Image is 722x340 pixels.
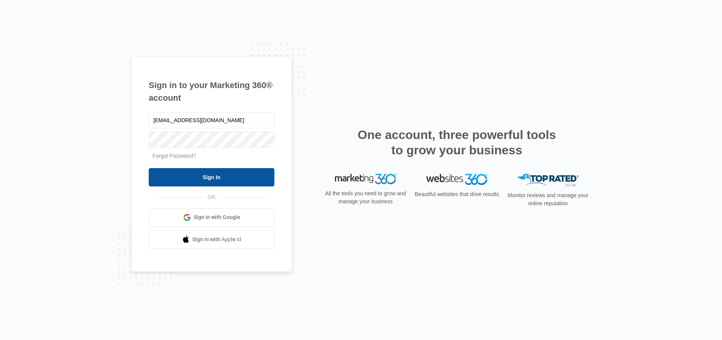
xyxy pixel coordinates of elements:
h2: One account, three powerful tools to grow your business [355,127,558,158]
p: Monitor reviews and manage your online reputation [505,191,591,208]
p: Beautiful websites that drive results [414,190,500,198]
a: Forgot Password? [153,153,196,159]
input: Email [149,112,274,128]
span: Sign in with Google [194,213,240,221]
img: Marketing 360 [335,174,396,185]
span: OR [202,193,221,201]
img: Websites 360 [426,174,487,185]
a: Sign in with Google [149,208,274,227]
p: All the tools you need to grow and manage your business [323,190,409,206]
input: Sign In [149,168,274,186]
h1: Sign in to your Marketing 360® account [149,79,274,104]
a: Sign in with Apple Id [149,230,274,249]
img: Top Rated Local [517,174,579,186]
span: Sign in with Apple Id [192,235,241,244]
